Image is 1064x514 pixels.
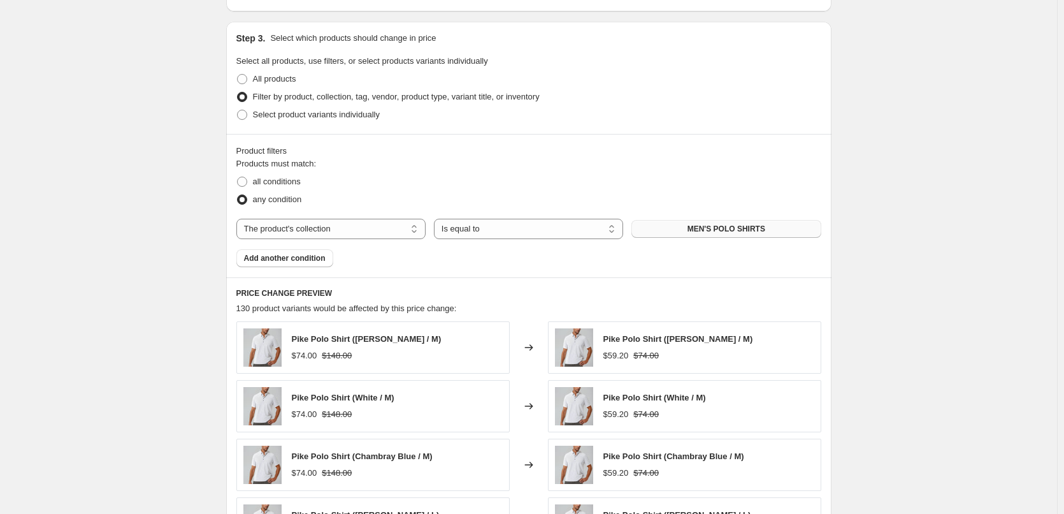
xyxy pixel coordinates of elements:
span: Select product variants individually [253,110,380,119]
p: Select which products should change in price [270,32,436,45]
span: 130 product variants would be affected by this price change: [236,304,457,313]
span: All products [253,74,296,84]
span: Filter by product, collection, tag, vendor, product type, variant title, or inventory [253,92,540,101]
strike: $74.00 [633,467,659,480]
div: $74.00 [292,467,317,480]
img: Pike-Polo-Shirt-Mens-Buki-mens-2_80x.webp [555,446,593,484]
img: Pike-Polo-Shirt-Mens-Buki-mens-2_80x.webp [555,387,593,425]
strike: $148.00 [322,349,352,362]
div: $59.20 [603,349,629,362]
span: Pike Polo Shirt (Chambray Blue / M) [603,452,744,461]
div: $74.00 [292,349,317,362]
span: Pike Polo Shirt ([PERSON_NAME] / M) [292,334,442,344]
strike: $74.00 [633,349,659,362]
span: Pike Polo Shirt ([PERSON_NAME] / M) [603,334,753,344]
span: Add another condition [244,253,326,263]
div: $59.20 [603,408,629,421]
span: Pike Polo Shirt (White / M) [603,393,706,402]
span: Pike Polo Shirt (Chambray Blue / M) [292,452,433,461]
img: Pike-Polo-Shirt-Mens-Buki-mens-2_80x.webp [555,328,593,367]
strike: $148.00 [322,408,352,421]
span: Pike Polo Shirt (White / M) [292,393,394,402]
span: all conditions [253,177,301,186]
img: Pike-Polo-Shirt-Mens-Buki-mens-2_80x.webp [243,387,282,425]
button: Add another condition [236,249,333,267]
img: Pike-Polo-Shirt-Mens-Buki-mens-2_80x.webp [243,446,282,484]
span: Select all products, use filters, or select products variants individually [236,56,488,66]
img: Pike-Polo-Shirt-Mens-Buki-mens-2_80x.webp [243,328,282,367]
button: MEN'S POLO SHIRTS [631,220,821,238]
strike: $74.00 [633,408,659,421]
strike: $148.00 [322,467,352,480]
div: Product filters [236,145,821,158]
span: any condition [253,195,302,204]
div: $74.00 [292,408,317,421]
span: MEN'S POLO SHIRTS [687,224,765,234]
h2: Step 3. [236,32,266,45]
h6: PRICE CHANGE PREVIEW [236,288,821,298]
span: Products must match: [236,159,317,168]
div: $59.20 [603,467,629,480]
